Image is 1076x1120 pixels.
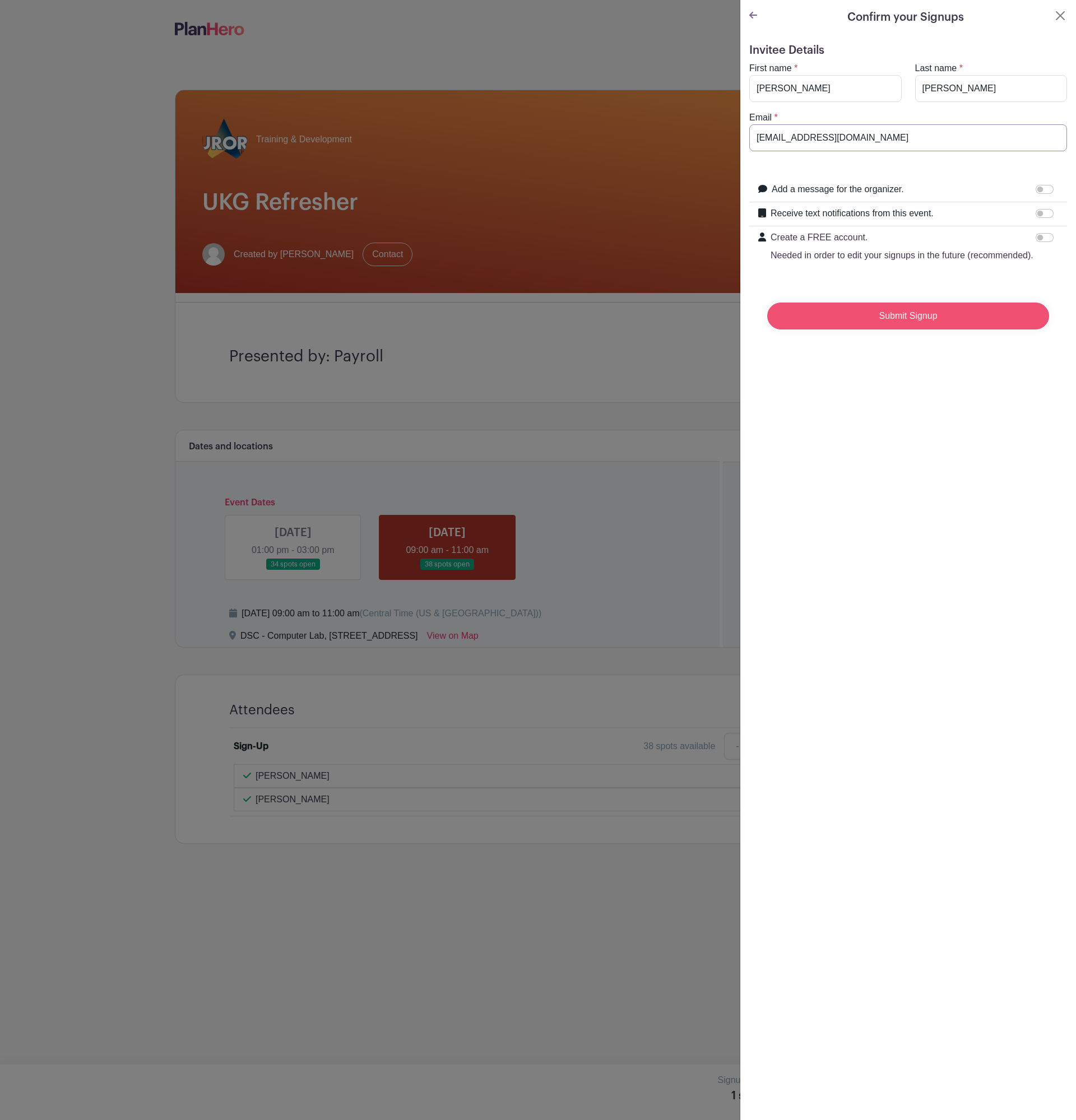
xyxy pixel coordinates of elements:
[749,44,1067,57] h5: Invitee Details
[771,207,934,220] label: Receive text notifications from this event.
[749,62,792,75] label: First name
[749,111,772,124] label: Email
[771,231,1033,244] p: Create a FREE account.
[1054,9,1067,22] button: Close
[915,62,957,75] label: Last name
[771,249,1033,262] p: Needed in order to edit your signups in the future (recommended).
[772,183,904,196] label: Add a message for the organizer.
[767,303,1049,329] input: Submit Signup
[847,9,964,26] h5: Confirm your Signups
